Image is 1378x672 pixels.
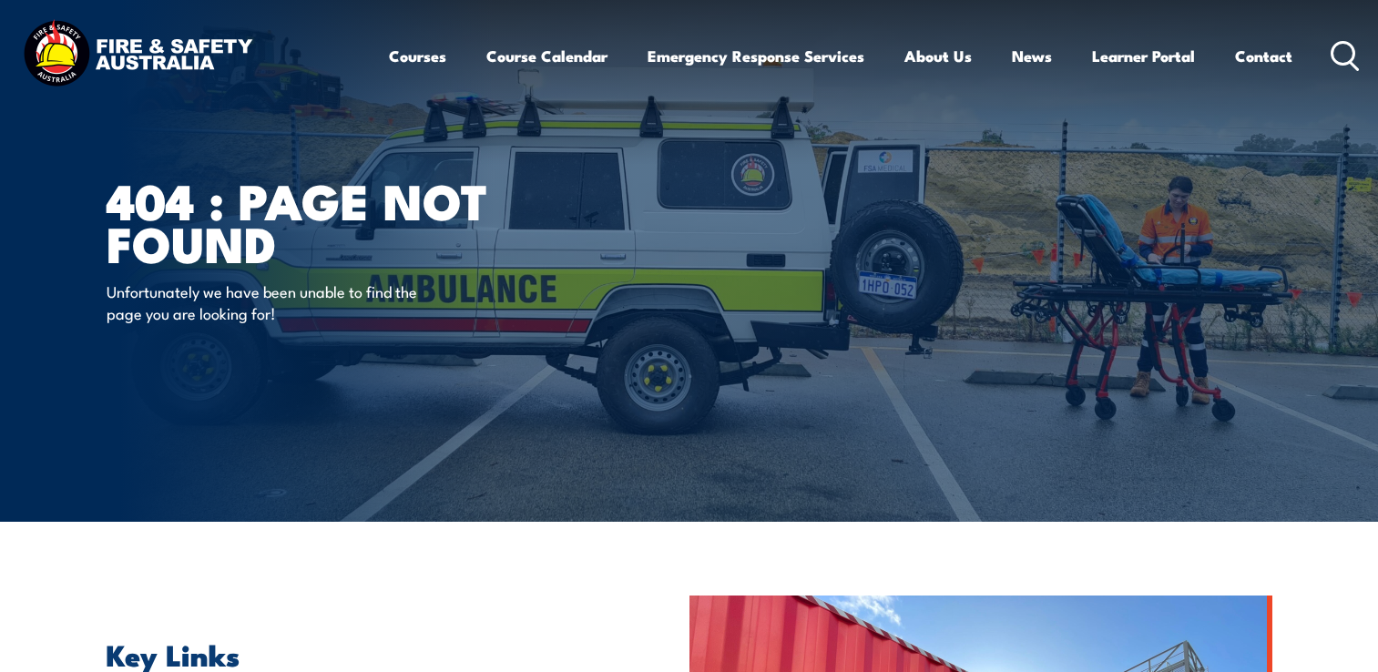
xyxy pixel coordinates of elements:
[107,280,439,323] p: Unfortunately we have been unable to find the page you are looking for!
[1092,32,1195,80] a: Learner Portal
[107,641,606,667] h2: Key Links
[107,178,556,263] h1: 404 : Page Not Found
[1235,32,1292,80] a: Contact
[1012,32,1052,80] a: News
[486,32,607,80] a: Course Calendar
[904,32,972,80] a: About Us
[648,32,864,80] a: Emergency Response Services
[389,32,446,80] a: Courses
